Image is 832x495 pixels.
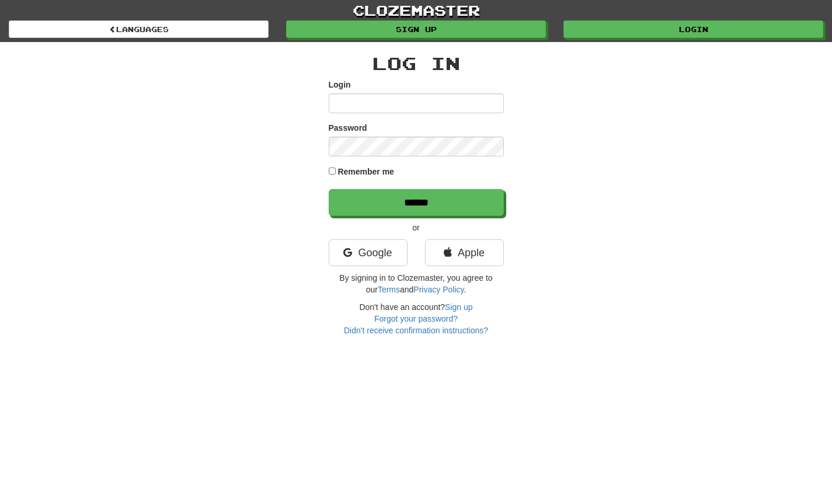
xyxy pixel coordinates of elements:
[329,301,504,336] div: Don't have an account?
[425,239,504,266] a: Apple
[286,20,546,38] a: Sign up
[378,285,400,294] a: Terms
[329,122,367,134] label: Password
[329,222,504,233] p: or
[563,20,823,38] a: Login
[329,272,504,295] p: By signing in to Clozemaster, you agree to our and .
[329,79,351,90] label: Login
[329,239,408,266] a: Google
[413,285,464,294] a: Privacy Policy
[9,20,269,38] a: Languages
[374,314,458,323] a: Forgot your password?
[337,166,394,177] label: Remember me
[445,302,472,312] a: Sign up
[329,54,504,73] h2: Log In
[344,326,488,335] a: Didn't receive confirmation instructions?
